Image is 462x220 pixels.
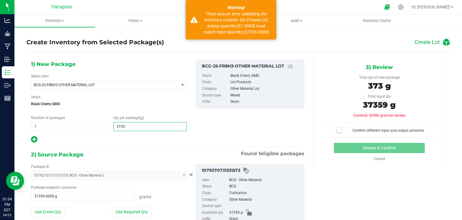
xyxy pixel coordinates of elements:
input: 1 [31,122,104,131]
span: 37359 g [363,100,396,110]
span: select [179,81,186,89]
a: Inventory [14,14,95,27]
label: UOM [202,99,229,105]
div: BCG-25-FR8H3-OTHER MATERIAL LOT [202,63,301,70]
div: Black Cherry GMO [230,73,301,79]
label: Source type [202,203,228,209]
inline-svg: Reports [5,95,11,101]
span: 1) New Package [31,60,75,69]
div: Mixed [230,92,301,99]
inline-svg: Manufacturing [5,43,11,49]
span: Plants [95,18,175,24]
h4: Create Inventory from Selected Package(s) [26,38,164,47]
span: Package to consume [31,185,76,190]
span: Open Ecommerce Menu [380,1,394,13]
label: Category [202,86,229,92]
label: Strain [31,94,41,100]
button: Review & Confirm [334,143,425,153]
h4: Create Lot [414,39,440,45]
inline-svg: Outbound [5,82,11,88]
button: Use Entire Qty [31,207,65,217]
label: Strain [202,183,228,190]
label: Class [202,79,229,86]
div: Cultivation [229,190,301,196]
span: (g) [140,116,144,120]
span: Total input qty [368,94,391,99]
span: Package ID [31,165,49,169]
div: Gram [230,99,301,105]
label: Source type [202,92,229,99]
inline-svg: Inventory [5,69,11,75]
a: Audit [256,14,337,27]
inline-svg: Inbound [5,56,11,62]
span: Qty per package [113,116,144,120]
button: Use Required Qty [112,207,152,217]
span: 1 [258,151,260,156]
span: Black Cherry GMO [31,99,187,108]
inline-svg: Analytics [5,17,11,24]
span: 2) Source Package [31,150,83,159]
p: 01:04 PM EDT [3,196,12,213]
span: in excess [391,113,405,118]
span: Hi, [PERSON_NAME]! [411,5,451,9]
iframe: Resource center [6,172,24,190]
span: Total qty of new package [359,75,400,80]
a: Cancel [374,157,385,161]
span: 3) Review [366,63,393,72]
label: Class [202,190,228,196]
span: Theraplant [51,5,72,10]
span: Grams [139,194,151,199]
div: BCG [229,183,301,190]
button: Cancel button [187,170,195,179]
span: Add new output [31,139,37,143]
span: 37359 g [229,209,243,216]
label: Category [202,196,228,203]
span: Audit [256,18,336,24]
div: 1079270731331573 [202,167,301,174]
div: Lot Products [230,79,301,86]
div: Manage settings [397,4,405,10]
span: Found eligible packages [241,150,304,157]
span: Inventory Counts [355,18,399,24]
div: Other Material Lot [230,86,301,92]
label: Select Item [31,74,49,79]
div: Warning! [201,5,272,11]
label: Strain [202,73,229,79]
a: Plants [95,14,176,27]
span: BCG-25-FR8H3-OTHER MATERIAL LOT [34,83,171,87]
input: 37359.0000 g [31,192,134,200]
div: There was an error validating the inventory creation: for [CreateLot], output quantity [37.0000] ... [201,11,272,35]
a: Inventory Counts [337,14,417,27]
span: weight [46,185,57,190]
label: Item [202,177,228,184]
div: BCG - Other Material [229,177,301,184]
span: Currently 36986 grams [353,113,405,118]
span: 373 g [368,81,391,91]
p: 09/25 [3,213,12,217]
a: Lab Results [176,14,256,27]
span: Number of packages [31,116,65,120]
inline-svg: Grow [5,30,11,36]
span: Confirm different input and output amounts [353,128,424,133]
label: Available qty [202,209,228,216]
span: Inventory [14,18,95,24]
div: Other Material [229,196,301,203]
